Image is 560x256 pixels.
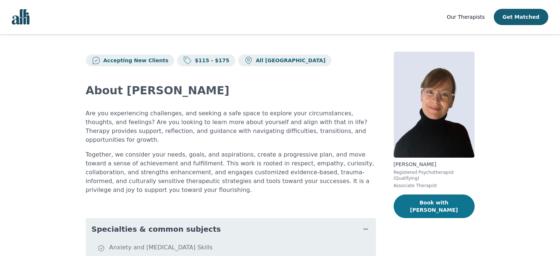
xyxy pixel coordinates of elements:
a: Our Therapists [447,13,485,21]
li: Anxiety and [MEDICAL_DATA] Skills [98,243,373,253]
p: Associate Therapist [394,183,475,189]
span: Specialties & common subjects [92,224,221,234]
img: alli logo [12,9,29,25]
p: Accepting New Clients [101,57,169,64]
button: Book with [PERSON_NAME] [394,194,475,218]
p: $115 - $175 [192,57,229,64]
p: [PERSON_NAME] [394,161,475,168]
h2: About [PERSON_NAME] [86,84,376,97]
p: All [GEOGRAPHIC_DATA] [253,57,325,64]
p: Are you experiencing challenges, and seeking a safe space to explore your circumstances, thoughts... [86,109,376,144]
button: Get Matched [494,9,548,25]
button: Specialties & common subjects [86,218,376,240]
span: Our Therapists [447,14,485,20]
img: Angela_Earl [394,52,475,158]
p: Together, we consider your needs, goals, and aspirations, create a progressive plan, and move tow... [86,150,376,194]
p: Registered Psychotherapist (Qualifying) [394,169,475,181]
